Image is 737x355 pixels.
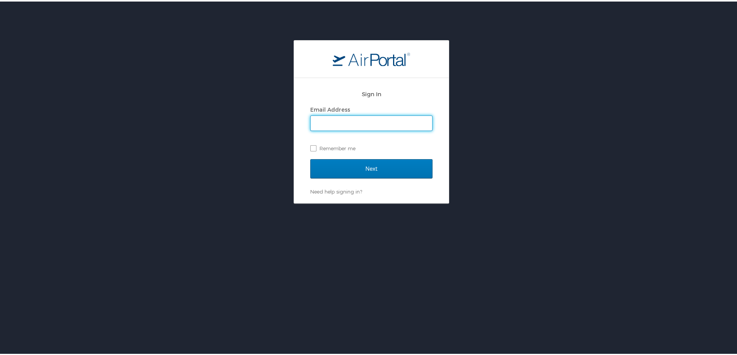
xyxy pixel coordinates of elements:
a: Need help signing in? [310,187,362,193]
h2: Sign In [310,88,433,97]
label: Remember me [310,141,433,153]
input: Next [310,158,433,177]
img: logo [333,51,410,65]
label: Email Address [310,105,350,111]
